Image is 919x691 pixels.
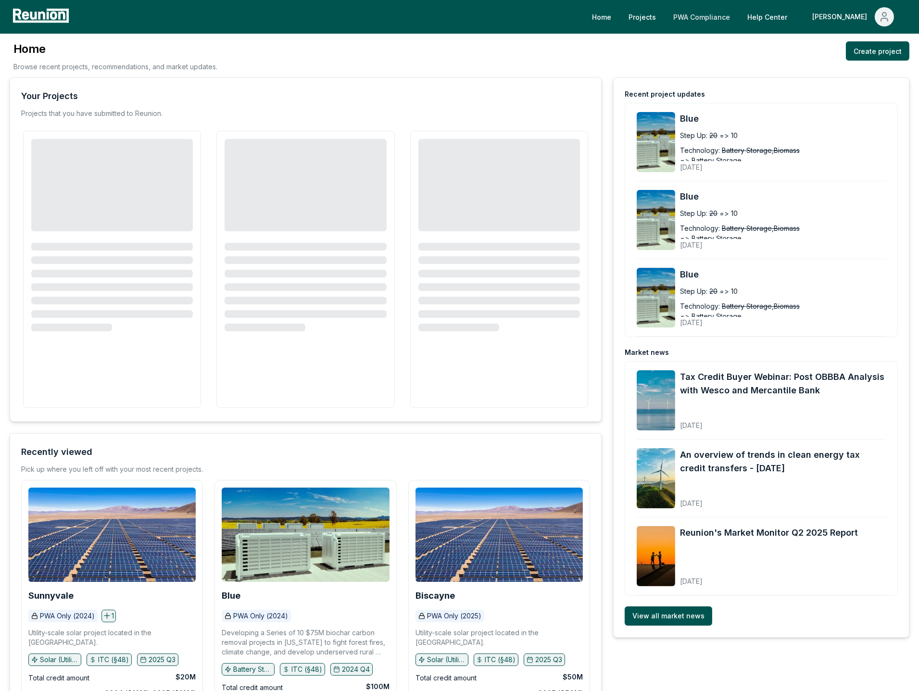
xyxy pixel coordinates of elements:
[13,41,217,57] h3: Home
[222,488,389,582] img: Blue
[222,590,240,601] b: Blue
[291,665,322,674] p: ITC (§48)
[28,672,89,684] div: Total credit amount
[680,569,858,586] div: [DATE]
[680,491,886,508] div: [DATE]
[415,672,477,684] div: Total credit amount
[222,591,240,601] a: Blue
[680,130,707,140] div: Step Up:
[330,663,373,676] button: 2024 Q4
[13,62,217,72] p: Browse recent projects, recommendations, and market updates.
[637,448,675,508] img: An overview of trends in clean energy tax credit transfers - August 2025
[680,448,886,475] a: An overview of trends in clean energy tax credit transfers - [DATE]
[709,130,718,140] span: 20
[680,145,720,155] div: Technology:
[176,672,196,682] div: $20M
[680,223,720,233] div: Technology:
[584,7,909,26] nav: Main
[342,665,370,674] p: 2024 Q4
[149,655,176,665] p: 2025 Q3
[805,7,902,26] button: [PERSON_NAME]
[740,7,795,26] a: Help Center
[625,89,705,99] div: Recent project updates
[28,653,81,666] button: Solar (Utility)
[415,590,455,601] b: Biscayne
[680,301,720,311] div: Technology:
[709,208,718,218] span: 20
[222,628,389,657] p: Developing a Series of 10 $75M biochar carbon removal projects in [US_STATE] to fight forest fire...
[563,672,583,682] div: $50M
[680,414,886,430] div: [DATE]
[719,130,738,140] span: => 10
[680,526,858,540] a: Reunion's Market Monitor Q2 2025 Report
[21,445,92,459] div: Recently viewed
[40,655,78,665] p: Solar (Utility)
[637,112,675,172] img: Blue
[719,286,738,296] span: => 10
[40,611,95,621] p: PWA Only (2024)
[415,628,583,647] p: Utility-scale solar project located in the [GEOGRAPHIC_DATA].
[524,653,565,666] button: 2025 Q3
[427,611,481,621] p: PWA Only (2025)
[680,208,707,218] div: Step Up:
[621,7,664,26] a: Projects
[812,7,871,26] div: [PERSON_NAME]
[680,155,836,172] div: [DATE]
[21,109,163,118] p: Projects that you have submitted to Reunion.
[637,190,675,250] img: Blue
[625,606,712,626] a: View all market news
[222,663,275,676] button: Battery Storage
[137,653,178,666] button: 2025 Q3
[625,348,669,357] div: Market news
[637,526,675,586] img: Reunion's Market Monitor Q2 2025 Report
[535,655,562,665] p: 2025 Q3
[98,655,129,665] p: ITC (§48)
[28,488,196,582] img: Sunnyvale
[637,370,675,430] img: Tax Credit Buyer Webinar: Post OBBBA Analysis with Wesco and Mercantile Bank
[722,301,800,311] span: Battery Storage,Biomass
[28,590,74,601] b: Sunnyvale
[233,611,288,621] p: PWA Only (2024)
[709,286,718,296] span: 20
[719,208,738,218] span: => 10
[846,41,909,61] a: Create project
[680,286,707,296] div: Step Up:
[680,233,836,250] div: [DATE]
[680,190,886,203] a: Blue
[584,7,619,26] a: Home
[21,465,203,474] div: Pick up where you left off with your most recent projects.
[680,112,886,126] a: Blue
[415,653,468,666] button: Solar (Utility)
[28,628,196,647] p: Utility-scale solar project located in the [GEOGRAPHIC_DATA].
[666,7,738,26] a: PWA Compliance
[680,268,886,281] a: Blue
[722,145,800,155] span: Battery Storage,Biomass
[680,311,836,327] div: [DATE]
[637,268,675,328] img: Blue
[427,655,466,665] p: Solar (Utility)
[722,223,800,233] span: Battery Storage,Biomass
[415,591,455,601] a: Biscayne
[233,665,272,674] p: Battery Storage
[415,488,583,582] img: Biscayne
[21,89,78,103] div: Your Projects
[101,610,116,622] button: 1
[28,591,74,601] a: Sunnyvale
[485,655,516,665] p: ITC (§48)
[680,370,886,397] a: Tax Credit Buyer Webinar: Post OBBBA Analysis with Wesco and Mercantile Bank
